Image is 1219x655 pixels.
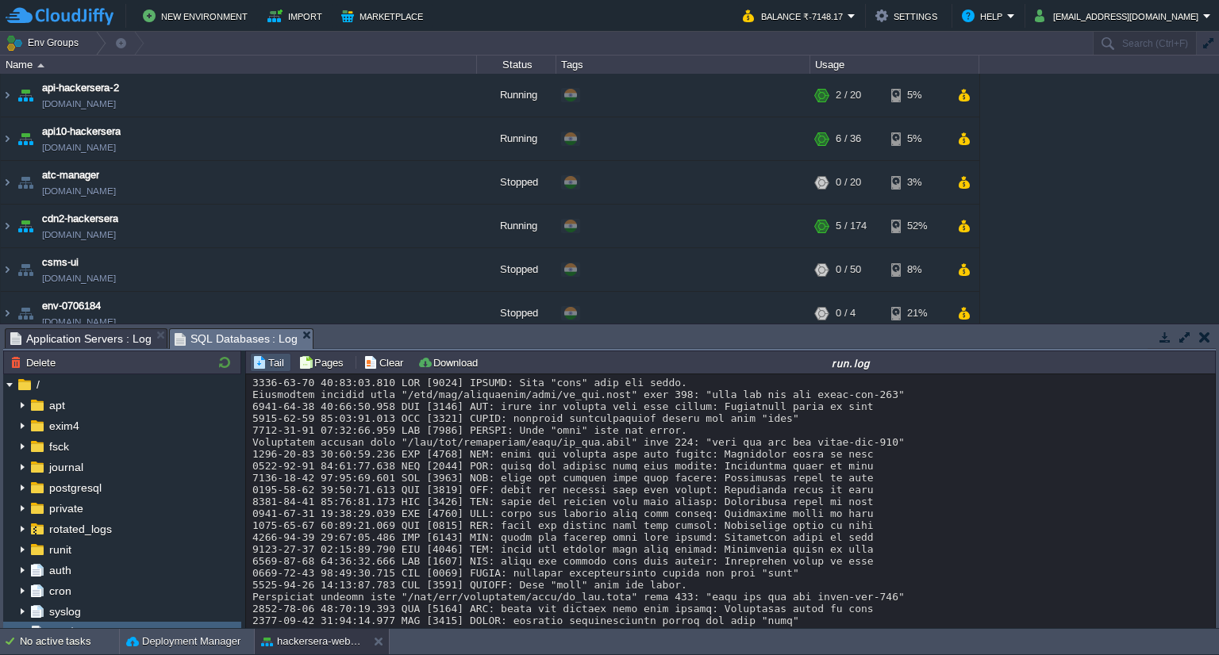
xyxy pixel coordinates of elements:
[875,6,942,25] button: Settings
[42,314,116,330] span: [DOMAIN_NAME]
[1035,6,1203,25] button: [EMAIL_ADDRESS][DOMAIN_NAME]
[836,74,861,117] div: 2 / 20
[14,161,37,204] img: AMDAwAAAACH5BAEAAAAALAAAAAABAAEAAAICRAEAOw==
[341,6,428,25] button: Marketplace
[477,117,556,160] div: Running
[743,6,848,25] button: Balance ₹-7148.17
[1,117,13,160] img: AMDAwAAAACH5BAEAAAAALAAAAAABAAEAAAICRAEAOw==
[42,80,119,96] a: api-hackersera-2
[2,56,476,74] div: Name
[42,183,116,199] a: [DOMAIN_NAME]
[42,167,99,183] a: atc-manager
[891,74,943,117] div: 5%
[267,6,327,25] button: Import
[489,356,1213,370] div: run.log
[42,227,116,243] a: [DOMAIN_NAME]
[1,161,13,204] img: AMDAwAAAACH5BAEAAAAALAAAAAABAAEAAAICRAEAOw==
[811,56,979,74] div: Usage
[891,248,943,291] div: 8%
[46,460,86,474] a: journal
[46,563,74,577] a: auth
[175,329,298,349] span: SQL Databases : Log
[42,96,116,112] a: [DOMAIN_NAME]
[37,63,44,67] img: AMDAwAAAACH5BAEAAAAALAAAAAABAAEAAAICRAEAOw==
[126,634,240,649] button: Deployment Manager
[6,32,84,54] button: Env Groups
[478,56,556,74] div: Status
[1,248,13,291] img: AMDAwAAAACH5BAEAAAAALAAAAAABAAEAAAICRAEAOw==
[1,292,13,335] img: AMDAwAAAACH5BAEAAAAALAAAAAABAAEAAAICRAEAOw==
[10,355,60,370] button: Delete
[261,634,361,649] button: hackersera-website
[252,355,289,370] button: Tail
[1,74,13,117] img: AMDAwAAAACH5BAEAAAAALAAAAAABAAEAAAICRAEAOw==
[477,248,556,291] div: Stopped
[42,255,79,270] a: csms-ui
[477,205,556,247] div: Running
[891,292,943,335] div: 21%
[42,270,116,286] span: [DOMAIN_NAME]
[20,629,119,654] div: No active tasks
[14,248,37,291] img: AMDAwAAAACH5BAEAAAAALAAAAAABAAEAAAICRAEAOw==
[417,355,483,370] button: Download
[42,211,118,227] a: cdn2-hackersera
[46,604,83,619] a: syslog
[14,74,37,117] img: AMDAwAAAACH5BAEAAAAALAAAAAABAAEAAAICRAEAOw==
[836,248,861,291] div: 0 / 50
[298,355,348,370] button: Pages
[891,205,943,247] div: 52%
[143,6,252,25] button: New Environment
[46,481,104,495] a: postgresql
[46,542,74,557] a: runit
[42,140,116,155] a: [DOMAIN_NAME]
[46,501,86,515] a: private
[46,439,71,454] a: fsck
[6,6,113,26] img: CloudJiffy
[891,117,943,160] div: 5%
[46,625,87,639] a: run.log
[46,584,74,598] a: cron
[836,292,856,335] div: 0 / 4
[46,398,67,412] a: apt
[10,329,152,348] span: Application Servers : Log
[42,124,121,140] a: api10-hackersera
[891,161,943,204] div: 3%
[962,6,1007,25] button: Help
[836,161,861,204] div: 0 / 20
[14,205,37,247] img: AMDAwAAAACH5BAEAAAAALAAAAAABAAEAAAICRAEAOw==
[836,117,861,160] div: 6 / 36
[46,419,82,433] a: exim4
[1,205,13,247] img: AMDAwAAAACH5BAEAAAAALAAAAAABAAEAAAICRAEAOw==
[836,205,867,247] div: 5 / 174
[42,298,101,314] a: env-0706184
[363,355,408,370] button: Clear
[477,161,556,204] div: Stopped
[477,74,556,117] div: Running
[14,292,37,335] img: AMDAwAAAACH5BAEAAAAALAAAAAABAAEAAAICRAEAOw==
[46,522,114,536] a: rotated_logs
[557,56,809,74] div: Tags
[33,377,42,392] a: /
[477,292,556,335] div: Stopped
[14,117,37,160] img: AMDAwAAAACH5BAEAAAAALAAAAAABAAEAAAICRAEAOw==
